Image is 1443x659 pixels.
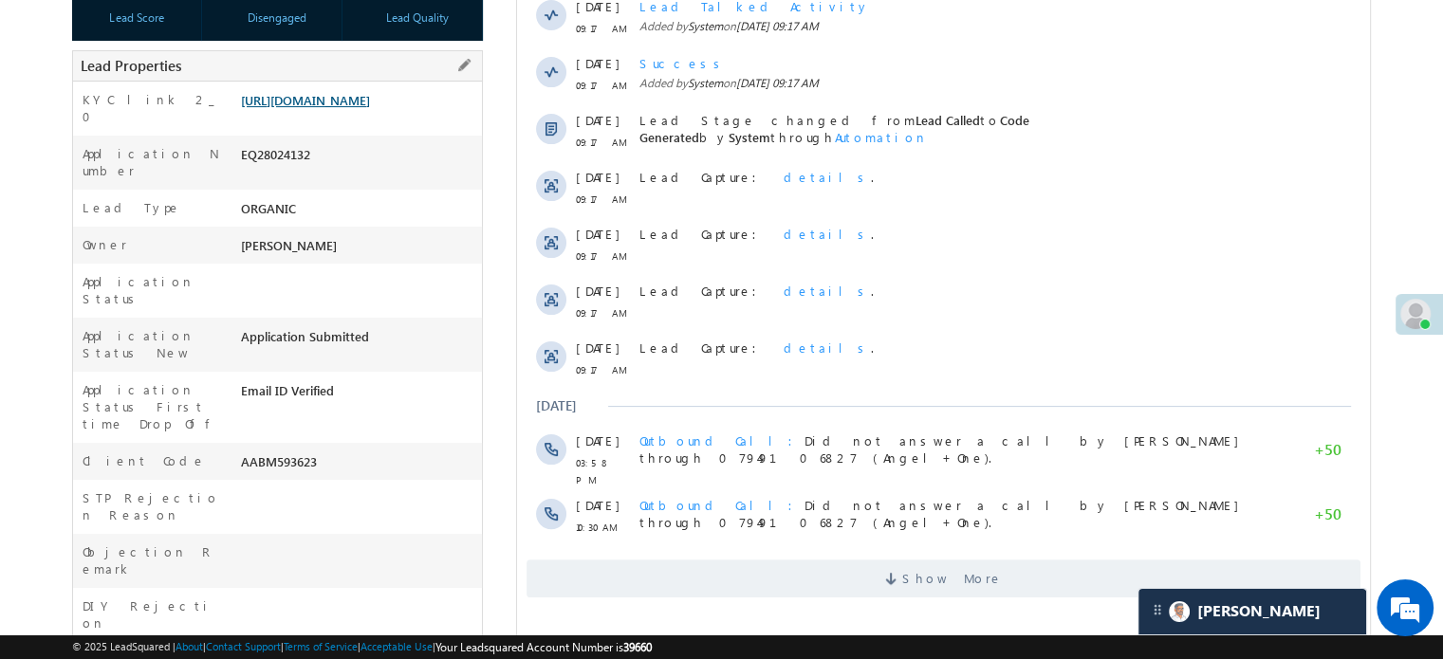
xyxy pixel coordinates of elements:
div: Minimize live chat window [311,9,357,55]
label: Application Status [83,273,221,307]
a: Acceptable Use [361,640,433,652]
span: [DATE] [59,394,102,411]
span: Code Generated [122,280,512,313]
span: 09:17 AM [59,415,116,432]
span: Outbound Call [122,600,287,616]
span: details [267,337,354,353]
div: Email ID Verified [236,381,482,408]
span: System [171,187,206,201]
div: [DATE] [19,565,81,582]
div: AABM593623 [236,452,482,479]
span: System [212,297,253,313]
span: 09:17 AM [59,302,116,319]
span: 39660 [623,640,652,654]
span: Carter [1197,602,1321,620]
img: d_60004797649_company_0_60004797649 [32,100,80,124]
span: [PERSON_NAME] [629,109,725,125]
span: Success [122,223,210,239]
div: . [122,450,748,467]
span: +50 [797,609,824,632]
span: [DATE] 09:17 AM [219,244,302,258]
span: [PERSON_NAME] [388,109,484,125]
a: Terms of Service [284,640,358,652]
label: Client Code [83,452,206,469]
div: All Selected [100,21,155,38]
span: 09:17 AM [59,358,116,375]
label: STP Rejection Reason [83,489,221,523]
div: ORGANIC [236,199,482,226]
span: [DATE] [59,166,102,183]
label: Application Number [83,145,221,179]
span: 09:17 AM [59,472,116,489]
div: Lead Quality [358,9,477,27]
div: All Time [326,21,364,38]
a: [URL][DOMAIN_NAME] [241,92,370,108]
div: EQ28024132 [236,145,482,172]
span: [DATE] 09:17 AM [219,187,302,201]
span: Lead Capture: [122,394,251,410]
span: [DATE] [59,600,102,617]
label: KYC link 2_0 [83,91,221,125]
span: [DATE] [59,109,102,126]
em: Start Chat [258,516,344,541]
span: System [171,244,206,258]
div: carter-dragCarter[PERSON_NAME] [1138,588,1367,635]
span: 09:17 AM [59,245,116,262]
span: Your Leadsquared Account Number is [435,640,652,654]
div: . [122,394,748,411]
div: . [122,337,748,354]
span: Lead Capture: [122,337,251,353]
span: © 2025 LeadSquared | | | | | [72,638,652,656]
span: Activity Type [19,14,84,43]
span: Time [286,14,311,43]
div: [DATE] [19,74,81,91]
img: Carter [1169,601,1190,622]
span: Lead Called [398,280,463,296]
span: Automation [318,297,411,313]
span: Lead Owner changed from to by . [122,109,728,125]
span: [DATE] [59,280,102,297]
div: Application Submitted [236,327,482,354]
span: Lead Stage changed from to by through [122,280,512,313]
div: Chat with us now [99,100,319,124]
div: . [122,507,748,524]
label: Lead Type [83,199,181,216]
img: carter-drag [1150,602,1165,617]
span: Did not answer a call by [PERSON_NAME] through 07949106827 (Angel+One). [122,600,731,633]
textarea: Type your message and hit 'Enter' [25,175,346,500]
label: DIY Rejection [83,597,221,632]
div: Disengaged [217,9,337,27]
a: Contact Support [206,640,281,652]
span: [DATE] [59,223,102,240]
span: 09:17 AM [59,188,116,205]
label: Application Status New [83,327,221,361]
span: [PERSON_NAME] [504,109,600,125]
span: 06:36 PM [59,131,116,148]
span: Lead Properties [81,56,181,75]
a: About [176,640,203,652]
span: details [267,394,354,410]
span: [DATE] [59,507,102,524]
label: Owner [83,236,127,253]
span: Lead Capture: [122,507,251,523]
span: Lead Capture: [122,450,251,467]
span: Added by on [122,186,748,203]
span: [PERSON_NAME] [241,237,337,253]
span: [DATE] [59,337,102,354]
span: 09:17 AM [59,529,116,546]
span: Added by on [122,243,748,260]
span: details [267,450,354,467]
div: Lead Score [77,9,196,27]
label: Objection Remark [83,543,221,577]
span: [DATE] [59,450,102,467]
label: Application Status First time Drop Off [83,381,221,432]
div: All Selected [95,15,237,44]
span: details [267,507,354,523]
span: Lead Talked Activity [122,166,353,182]
span: 03:58 PM [59,622,116,656]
